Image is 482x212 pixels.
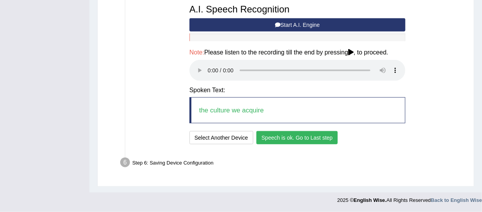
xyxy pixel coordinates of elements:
[117,155,470,172] div: Step 6: Saving Device Configuration
[189,4,405,14] h3: A.I. Speech Recognition
[189,131,253,144] button: Select Another Device
[256,131,338,144] button: Speech is ok. Go to Last step
[354,197,386,203] strong: English Wise.
[189,18,405,32] button: Start A.I. Engine
[431,197,482,203] a: Back to English Wise
[189,49,204,56] span: Note:
[337,193,482,204] div: 2025 © All Rights Reserved
[189,49,405,56] h4: Please listen to the recording till the end by pressing , to proceed.
[189,97,405,123] blockquote: the culture we acquire
[189,87,405,94] h4: Spoken Text:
